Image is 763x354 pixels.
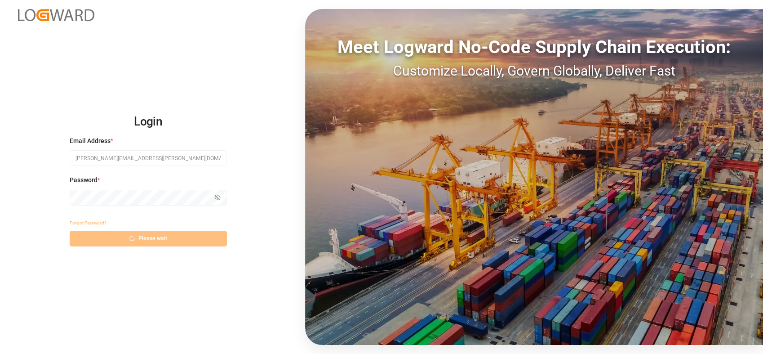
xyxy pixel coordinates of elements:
div: Customize Locally, Govern Globally, Deliver Fast [305,61,763,81]
div: Meet Logward No-Code Supply Chain Execution: [305,34,763,61]
input: Enter your email [70,150,227,166]
img: Logward_new_orange.png [18,9,94,21]
span: Email Address [70,136,111,146]
span: Password [70,175,98,185]
h2: Login [70,108,227,136]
